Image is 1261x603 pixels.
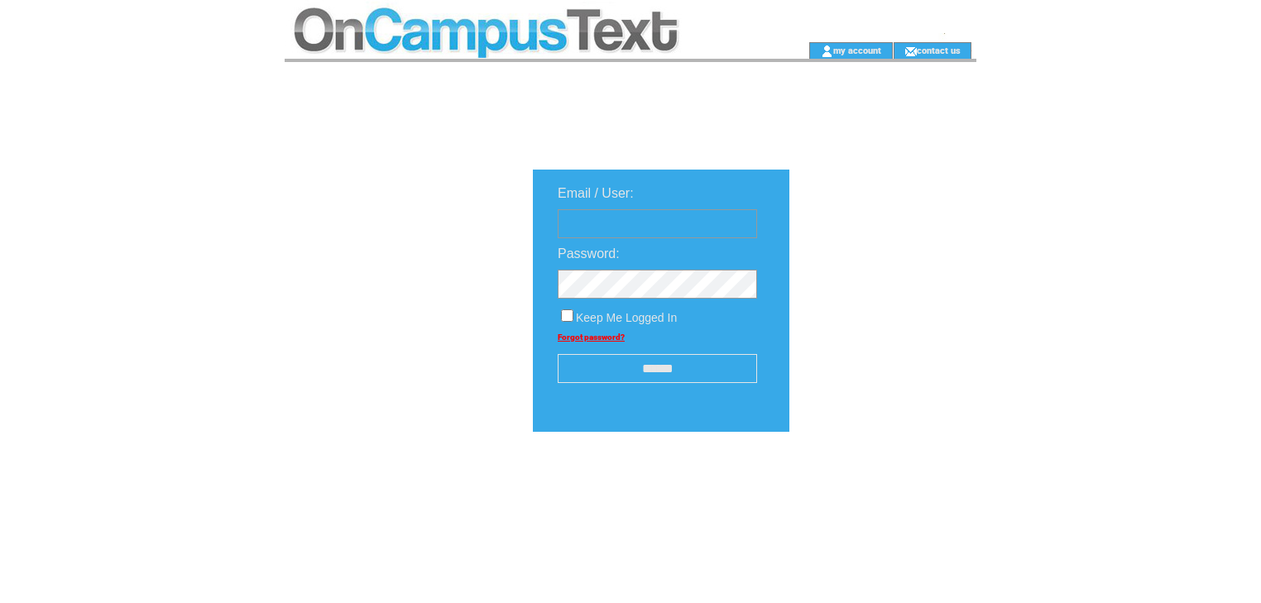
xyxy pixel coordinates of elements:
[558,246,620,261] span: Password:
[904,45,917,58] img: contact_us_icon.gif;jsessionid=582EB276FDAE13E5831A15F72BE43B17
[833,45,881,55] a: my account
[558,333,625,342] a: Forgot password?
[558,186,634,200] span: Email / User:
[917,45,961,55] a: contact us
[837,473,920,494] img: transparent.png;jsessionid=582EB276FDAE13E5831A15F72BE43B17
[821,45,833,58] img: account_icon.gif;jsessionid=582EB276FDAE13E5831A15F72BE43B17
[576,311,677,324] span: Keep Me Logged In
